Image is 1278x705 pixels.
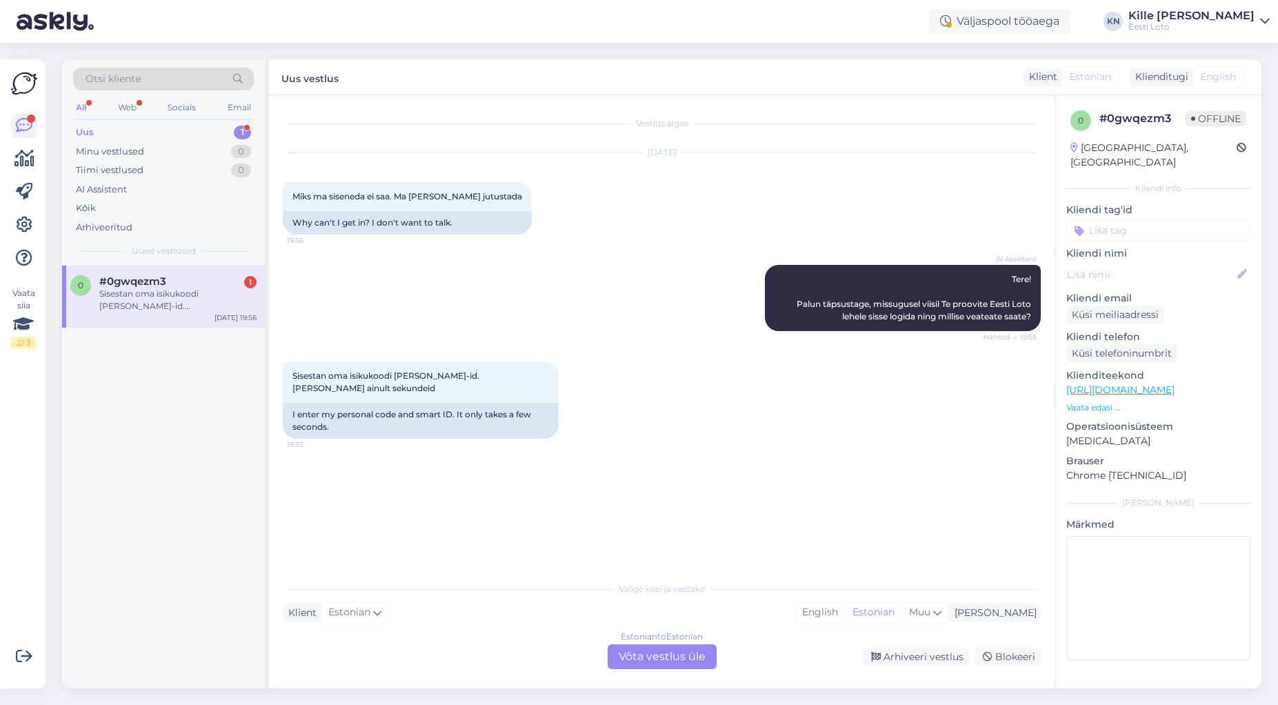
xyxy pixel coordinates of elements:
div: Estonian [845,602,901,623]
span: 19:57 [287,439,339,450]
div: KN [1104,12,1123,31]
p: Kliendi email [1066,291,1250,306]
span: Sisestan oma isikukoodi [PERSON_NAME]-id. [PERSON_NAME] ainult sekundeid [292,370,481,393]
div: 2 / 3 [11,337,36,349]
div: Why can't I get in? I don't want to talk. [283,211,532,235]
div: Kille [PERSON_NAME] [1128,10,1255,21]
div: Arhiveeri vestlus [863,648,969,666]
div: Väljaspool tööaega [929,9,1070,34]
div: Klient [283,606,317,620]
div: [DATE] 19:56 [214,312,257,323]
input: Lisa nimi [1067,267,1235,282]
span: Miks ma siseneda ei saa. Ma [PERSON_NAME] jutustada [292,191,522,201]
p: Vaata edasi ... [1066,401,1250,414]
p: Klienditeekond [1066,368,1250,383]
div: AI Assistent [76,183,127,197]
div: English [795,602,845,623]
div: # 0gwqezm3 [1099,110,1186,127]
span: Offline [1186,111,1246,126]
span: Otsi kliente [86,72,141,86]
div: 0 [231,163,251,177]
span: Uued vestlused [132,245,196,257]
div: Vestlus algas [283,117,1041,130]
div: Uus [76,126,94,139]
a: Kille [PERSON_NAME]Eesti Loto [1128,10,1270,32]
div: 1 [234,126,251,139]
div: Arhiveeritud [76,221,132,235]
p: Chrome [TECHNICAL_ID] [1066,468,1250,483]
div: I enter my personal code and smart ID. It only takes a few seconds. [283,403,559,439]
p: Kliendi nimi [1066,246,1250,261]
p: Kliendi tag'id [1066,203,1250,217]
p: [MEDICAL_DATA] [1066,434,1250,448]
p: Brauser [1066,454,1250,468]
span: 0 [78,280,83,290]
span: 0 [1078,115,1084,126]
div: [PERSON_NAME] [1066,497,1250,509]
div: [GEOGRAPHIC_DATA], [GEOGRAPHIC_DATA] [1070,141,1237,170]
div: Email [225,99,254,117]
input: Lisa tag [1066,220,1250,241]
div: 0 [231,145,251,159]
p: Kliendi telefon [1066,330,1250,344]
div: Klient [1024,70,1057,84]
p: Märkmed [1066,517,1250,532]
div: 1 [244,276,257,288]
span: Estonian [328,605,370,620]
div: Sisestan oma isikukoodi [PERSON_NAME]-id. [PERSON_NAME] ainult sekundeid [99,288,257,312]
div: Kliendi info [1066,182,1250,195]
div: Socials [165,99,199,117]
span: Nähtud ✓ 19:56 [984,332,1037,342]
div: [PERSON_NAME] [949,606,1037,620]
span: English [1200,70,1236,84]
div: Küsi meiliaadressi [1066,306,1164,324]
div: [DATE] [283,146,1041,159]
img: Askly Logo [11,70,37,97]
div: Minu vestlused [76,145,144,159]
div: Web [115,99,139,117]
div: Eesti Loto [1128,21,1255,32]
div: Küsi telefoninumbrit [1066,344,1177,363]
span: #0gwqezm3 [99,275,166,288]
a: [URL][DOMAIN_NAME] [1066,384,1175,396]
span: Muu [909,606,930,618]
label: Uus vestlus [281,68,339,86]
span: 19:56 [287,235,339,246]
p: Operatsioonisüsteem [1066,419,1250,434]
div: All [73,99,89,117]
span: Estonian [1069,70,1111,84]
div: Blokeeri [975,648,1041,666]
span: AI Assistent [985,254,1037,264]
div: Võta vestlus üle [608,644,717,669]
div: Kõik [76,201,96,215]
div: Vaata siia [11,287,36,349]
div: Klienditugi [1130,70,1188,84]
div: Tiimi vestlused [76,163,143,177]
div: Estonian to Estonian [621,630,703,643]
div: Valige keel ja vastake [283,583,1041,595]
